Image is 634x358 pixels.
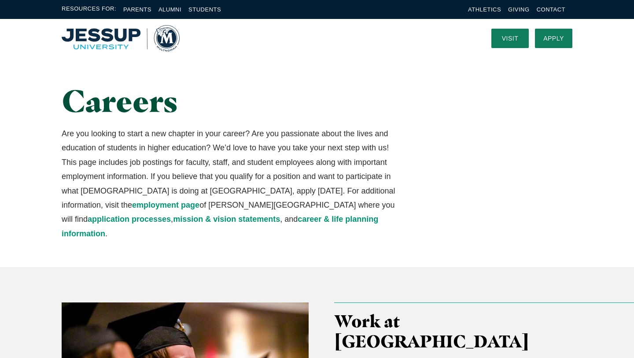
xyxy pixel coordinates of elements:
h1: Careers [62,84,397,118]
span: Resources For: [62,4,116,15]
a: application processes [88,215,171,224]
a: employment page [132,201,199,209]
a: Giving [508,6,530,13]
a: Contact [537,6,565,13]
a: Students [188,6,221,13]
img: Multnomah University Logo [62,25,180,52]
a: Apply [535,29,572,48]
a: Alumni [158,6,181,13]
h3: Work at [GEOGRAPHIC_DATA] [335,311,572,352]
a: mission & vision statements [173,215,280,224]
a: Visit [491,29,529,48]
a: career & life planning information [62,215,378,238]
p: Are you looking to start a new chapter in your career? Are you passionate about the lives and edu... [62,127,397,241]
a: Home [62,25,180,52]
a: Athletics [468,6,501,13]
a: Parents [123,6,151,13]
